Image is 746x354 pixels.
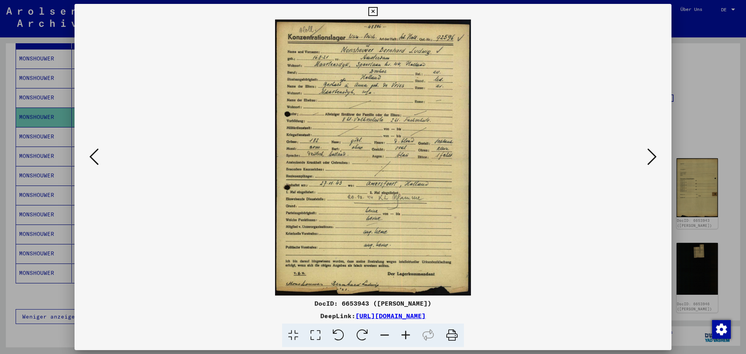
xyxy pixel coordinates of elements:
[101,19,645,296] img: 001.jpg
[75,311,671,320] div: DeepLink:
[75,299,671,308] div: DocID: 6653943 ([PERSON_NAME])
[712,320,731,339] img: Zustimmung ändern
[712,320,730,338] div: Zustimmung ändern
[355,312,426,320] a: [URL][DOMAIN_NAME]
